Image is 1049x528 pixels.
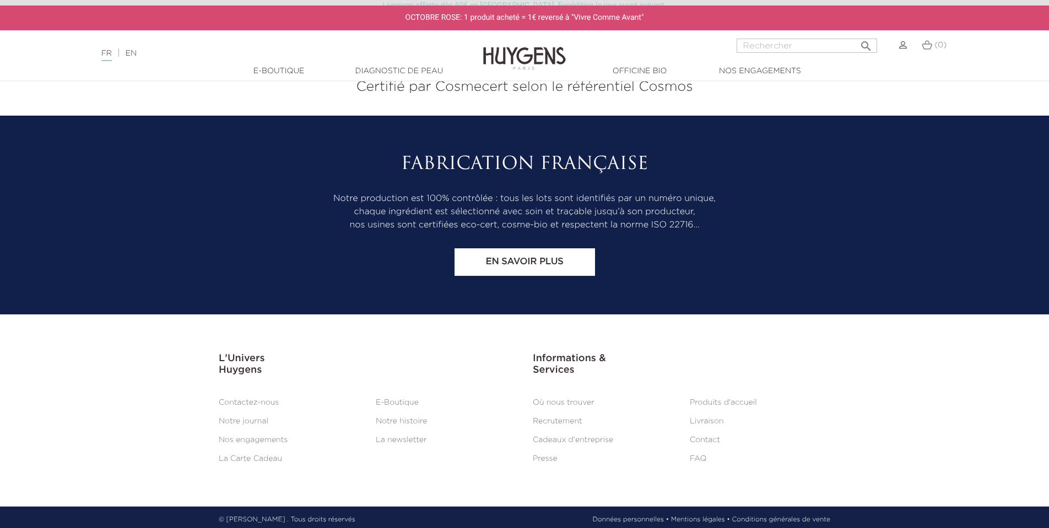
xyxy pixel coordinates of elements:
[219,417,268,425] a: Notre journal
[690,399,757,406] a: Produits d'accueil
[732,515,830,525] a: Conditions générales de vente
[859,36,873,50] i: 
[219,353,516,377] h3: L'Univers Huygens
[344,66,454,77] a: Diagnostic de peau
[690,436,720,444] a: Contact
[101,50,112,61] a: FR
[376,417,427,425] a: Notre histoire
[533,353,830,377] h3: Informations & Services
[376,436,427,444] a: La newsletter
[533,436,613,444] a: Cadeaux d'entreprise
[690,455,706,462] a: FAQ
[856,35,876,50] button: 
[533,417,582,425] a: Recrutement
[219,455,282,462] a: La Carte Cadeau
[533,399,594,406] a: Où nous trouver
[690,417,724,425] a: Livraison
[126,50,137,57] a: EN
[671,515,730,525] a: Mentions légales •
[219,219,830,232] p: nos usines sont certifiées eco-cert, cosme-bio et respectent la norme ISO 22716…
[934,41,947,49] span: (0)
[585,66,695,77] a: Officine Bio
[592,515,669,525] a: Données personnelles •
[455,248,595,276] a: En savoir plus
[224,66,334,77] a: E-Boutique
[219,205,830,219] p: chaque ingrédient est sélectionné avec soin et traçable jusqu’à son producteur,
[376,399,419,406] a: E-Boutique
[96,47,429,60] div: |
[219,436,288,444] a: Nos engagements
[8,77,1041,97] p: Certifié par Cosmecert selon le référentiel Cosmos
[219,192,830,205] p: Notre production est 100% contrôlée : tous les lots sont identifiés par un numéro unique,
[219,515,355,525] p: © [PERSON_NAME] . Tous droits réservés
[705,66,815,77] a: Nos engagements
[483,29,566,72] img: Huygens
[219,399,279,406] a: Contactez-nous
[533,455,558,462] a: Presse
[737,39,877,53] input: Rechercher
[219,154,830,175] h2: Fabrication Française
